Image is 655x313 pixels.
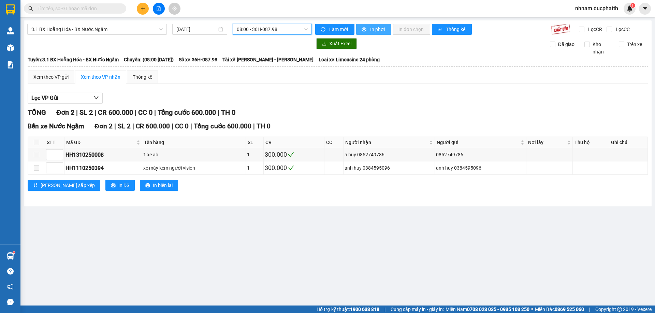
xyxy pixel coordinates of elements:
span: Kho nhận [590,41,614,56]
span: In phơi [370,26,386,33]
td: HH1310250008 [64,148,142,161]
span: message [7,299,14,305]
span: Nơi lấy [528,139,566,146]
th: CC [324,137,344,148]
span: | [190,122,192,130]
span: SL 2 [118,122,131,130]
span: question-circle [7,268,14,275]
button: printerIn DS [105,180,135,191]
div: HH1310250008 [65,151,141,159]
button: Lọc VP Gửi [28,93,103,104]
button: sort-ascending[PERSON_NAME] sắp xếp [28,180,100,191]
span: 08:00 - 36H-087.98 [237,24,308,34]
span: bar-chart [437,27,443,32]
span: Miền Nam [446,306,529,313]
sup: 1 [630,3,635,8]
strong: 0708 023 035 - 0935 103 250 [467,307,529,312]
th: SL [246,137,264,148]
span: sync [321,27,326,32]
span: nhnam.ducphatth [570,4,624,13]
img: icon-new-feature [627,5,633,12]
div: 1 [247,151,262,158]
span: Xuất Excel [329,40,351,47]
input: Tìm tên, số ĐT hoặc mã đơn [38,5,118,12]
span: Tổng cước 600.000 [158,108,216,116]
span: | [94,108,96,116]
span: Người nhận [345,139,428,146]
span: Làm mới [329,26,349,33]
span: Miền Bắc [535,306,584,313]
span: CR 600.000 [98,108,133,116]
div: xe máy kèm người vision [143,164,245,172]
button: printerIn phơi [356,24,391,35]
button: caret-down [639,3,651,15]
sup: 1 [13,251,15,253]
th: STT [45,137,64,148]
span: search [28,6,33,11]
td: HH1110250394 [64,161,142,175]
button: plus [137,3,149,15]
div: Xem theo VP nhận [81,73,120,81]
span: | [114,122,116,130]
span: printer [145,183,150,188]
span: In DS [118,182,129,189]
div: anh huy 0384595096 [436,164,525,172]
span: Hỗ trợ kỹ thuật: [317,306,379,313]
img: 9k= [551,24,570,35]
img: warehouse-icon [7,44,14,51]
div: 300.000 [265,163,323,173]
span: TH 0 [257,122,271,130]
span: [PERSON_NAME] sắp xếp [41,182,95,189]
span: | [253,122,255,130]
span: SL 2 [79,108,93,116]
button: downloadXuất Excel [316,38,357,49]
input: 13/10/2025 [176,26,217,33]
span: | [589,306,590,313]
span: Mã GD [66,139,135,146]
div: 1 xe ab [143,151,245,158]
button: In đơn chọn [393,24,430,35]
span: CC 0 [175,122,189,130]
div: a huy 0852749786 [345,151,434,158]
span: Chuyến: (08:00 [DATE]) [124,56,174,63]
th: Ghi chú [609,137,648,148]
span: Bến xe Nước Ngầm [28,122,84,130]
span: check [288,152,294,158]
span: Tổng cước 600.000 [194,122,251,130]
div: Thống kê [133,73,152,81]
span: 3.1 BX Hoằng Hóa - BX Nước Ngầm [31,24,163,34]
span: Trên xe [624,41,645,48]
span: plus [141,6,145,11]
span: sort-ascending [33,183,38,188]
div: 300.000 [265,150,323,159]
span: Người gửi [437,139,519,146]
th: Tên hàng [142,137,246,148]
span: Đơn 2 [56,108,74,116]
th: CR [264,137,324,148]
b: Tuyến: 3.1 BX Hoằng Hóa - BX Nước Ngầm [28,57,119,62]
span: | [218,108,219,116]
button: printerIn biên lai [140,180,178,191]
strong: 0369 525 060 [555,307,584,312]
img: solution-icon [7,61,14,68]
span: printer [362,27,367,32]
span: CR 600.000 [136,122,170,130]
span: CC 0 [138,108,152,116]
span: In biên lai [153,182,173,189]
button: bar-chartThống kê [432,24,472,35]
span: down [93,95,99,100]
span: | [135,108,136,116]
img: logo-vxr [6,4,15,15]
img: warehouse-icon [7,27,14,34]
span: download [322,41,326,47]
span: Loại xe: Limousine 24 phòng [319,56,380,63]
button: aim [169,3,180,15]
div: Xem theo VP gửi [33,73,69,81]
span: TỔNG [28,108,46,116]
span: | [172,122,173,130]
span: check [288,165,294,171]
button: syncLàm mới [315,24,354,35]
span: Lọc CC [613,26,631,33]
span: Số xe: 36H-087.98 [179,56,217,63]
span: aim [172,6,177,11]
